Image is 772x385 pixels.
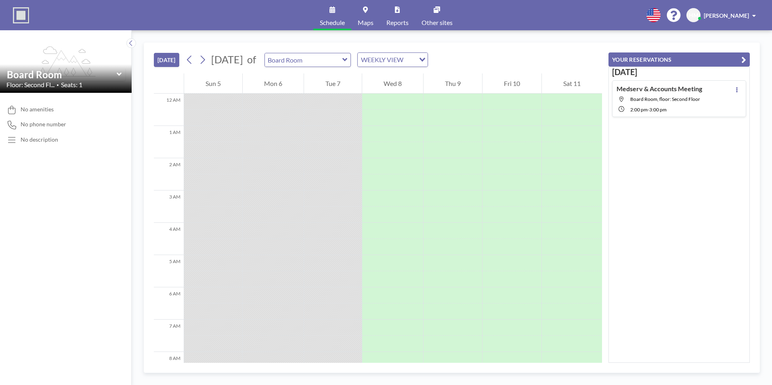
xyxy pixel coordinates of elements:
span: HM [689,12,699,19]
span: Floor: Second Fl... [6,81,55,89]
h4: Medserv & Accounts Meeting [617,85,702,93]
span: [DATE] [211,53,243,65]
span: 3:00 PM [649,107,667,113]
div: 6 AM [154,287,184,320]
input: Board Room [7,69,117,80]
div: Mon 6 [243,73,304,94]
div: Sun 5 [184,73,242,94]
div: Wed 8 [362,73,423,94]
span: of [247,53,256,66]
span: 2:00 PM [630,107,648,113]
div: Thu 9 [424,73,482,94]
span: WEEKLY VIEW [359,54,405,65]
span: • [57,82,59,88]
div: 3 AM [154,190,184,223]
div: 7 AM [154,320,184,352]
span: Maps [358,19,373,26]
div: 8 AM [154,352,184,384]
div: Search for option [358,53,428,67]
img: organization-logo [13,7,29,23]
span: Seats: 1 [61,81,82,89]
div: Sat 11 [542,73,602,94]
span: Board Room, floor: Second Floor [630,96,700,102]
span: No amenities [21,106,54,113]
div: Fri 10 [483,73,541,94]
button: [DATE] [154,53,179,67]
span: No phone number [21,121,66,128]
div: 5 AM [154,255,184,287]
input: Search for option [406,54,414,65]
input: Board Room [265,53,342,67]
div: 1 AM [154,126,184,158]
span: - [648,107,649,113]
div: No description [21,136,58,143]
h3: [DATE] [612,67,746,77]
div: 4 AM [154,223,184,255]
span: Schedule [320,19,345,26]
div: 2 AM [154,158,184,190]
button: YOUR RESERVATIONS [608,52,750,67]
div: Tue 7 [304,73,362,94]
span: Other sites [422,19,453,26]
span: [PERSON_NAME] [704,12,749,19]
span: Reports [386,19,409,26]
div: 12 AM [154,94,184,126]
